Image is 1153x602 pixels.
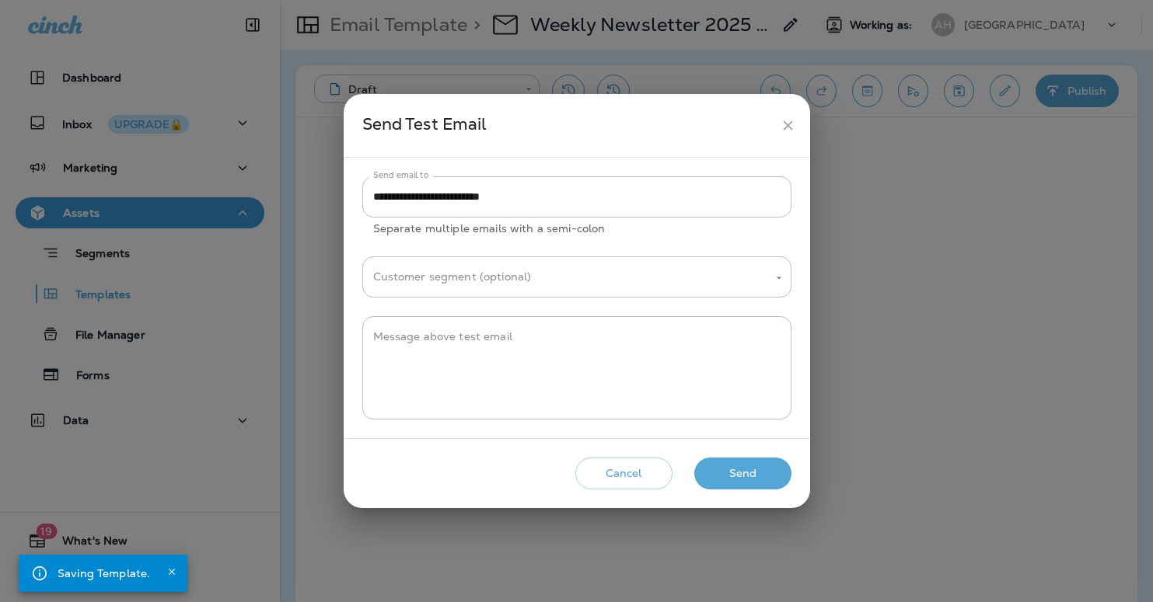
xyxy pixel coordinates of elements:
button: Close [162,562,181,581]
p: Separate multiple emails with a semi-colon [373,220,781,238]
div: Send Test Email [362,111,774,140]
div: Saving Template. [58,559,150,587]
label: Send email to [373,169,428,181]
button: Send [694,458,791,489]
button: Cancel [575,458,673,489]
button: Open [772,271,786,285]
button: close [774,111,802,140]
